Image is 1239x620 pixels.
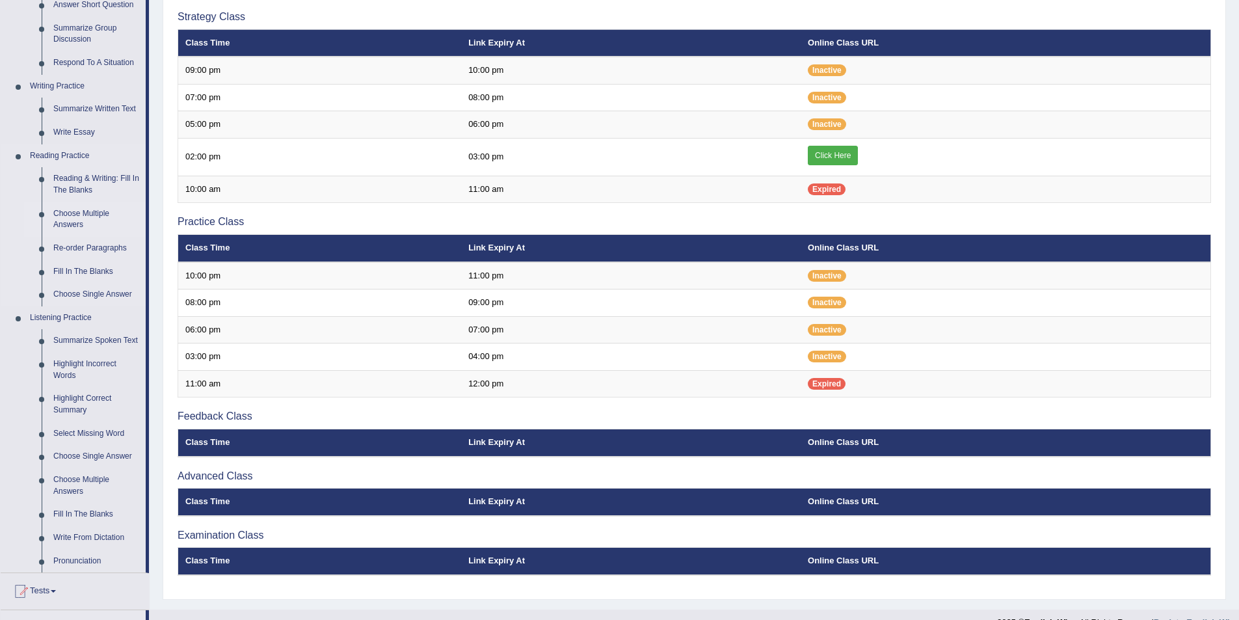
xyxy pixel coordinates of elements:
[47,468,146,503] a: Choose Multiple Answers
[461,176,801,203] td: 11:00 am
[178,111,462,139] td: 05:00 pm
[801,548,1210,575] th: Online Class URL
[461,111,801,139] td: 06:00 pm
[178,176,462,203] td: 10:00 am
[47,17,146,51] a: Summarize Group Discussion
[808,118,846,130] span: Inactive
[178,262,462,290] td: 10:00 pm
[47,353,146,387] a: Highlight Incorrect Words
[808,183,846,195] span: Expired
[178,235,462,262] th: Class Time
[808,324,846,336] span: Inactive
[461,344,801,371] td: 04:00 pm
[47,167,146,202] a: Reading & Writing: Fill In The Blanks
[801,29,1210,57] th: Online Class URL
[47,237,146,260] a: Re-order Paragraphs
[461,429,801,457] th: Link Expiry At
[178,84,462,111] td: 07:00 pm
[178,548,462,575] th: Class Time
[1,573,149,606] a: Tests
[47,387,146,422] a: Highlight Correct Summary
[808,64,846,76] span: Inactive
[808,378,846,390] span: Expired
[461,489,801,516] th: Link Expiry At
[178,138,462,176] td: 02:00 pm
[178,470,1211,482] h3: Advanced Class
[461,316,801,344] td: 07:00 pm
[178,57,462,84] td: 09:00 pm
[178,530,1211,541] h3: Examination Class
[178,489,462,516] th: Class Time
[808,351,846,362] span: Inactive
[801,489,1210,516] th: Online Class URL
[461,84,801,111] td: 08:00 pm
[47,283,146,306] a: Choose Single Answer
[24,306,146,330] a: Listening Practice
[178,411,1211,422] h3: Feedback Class
[808,297,846,308] span: Inactive
[178,11,1211,23] h3: Strategy Class
[47,98,146,121] a: Summarize Written Text
[801,429,1210,457] th: Online Class URL
[178,429,462,457] th: Class Time
[47,329,146,353] a: Summarize Spoken Text
[47,550,146,573] a: Pronunciation
[808,270,846,282] span: Inactive
[47,445,146,468] a: Choose Single Answer
[461,235,801,262] th: Link Expiry At
[461,29,801,57] th: Link Expiry At
[47,51,146,75] a: Respond To A Situation
[461,370,801,398] td: 12:00 pm
[801,235,1210,262] th: Online Class URL
[178,216,1211,228] h3: Practice Class
[808,92,846,103] span: Inactive
[461,290,801,317] td: 09:00 pm
[47,422,146,446] a: Select Missing Word
[461,548,801,575] th: Link Expiry At
[47,260,146,284] a: Fill In The Blanks
[24,144,146,168] a: Reading Practice
[461,262,801,290] td: 11:00 pm
[178,344,462,371] td: 03:00 pm
[178,290,462,317] td: 08:00 pm
[47,121,146,144] a: Write Essay
[47,503,146,526] a: Fill In The Blanks
[461,57,801,84] td: 10:00 pm
[461,138,801,176] td: 03:00 pm
[178,29,462,57] th: Class Time
[808,146,858,165] a: Click Here
[178,370,462,398] td: 11:00 am
[178,316,462,344] td: 06:00 pm
[24,75,146,98] a: Writing Practice
[47,202,146,237] a: Choose Multiple Answers
[47,526,146,550] a: Write From Dictation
